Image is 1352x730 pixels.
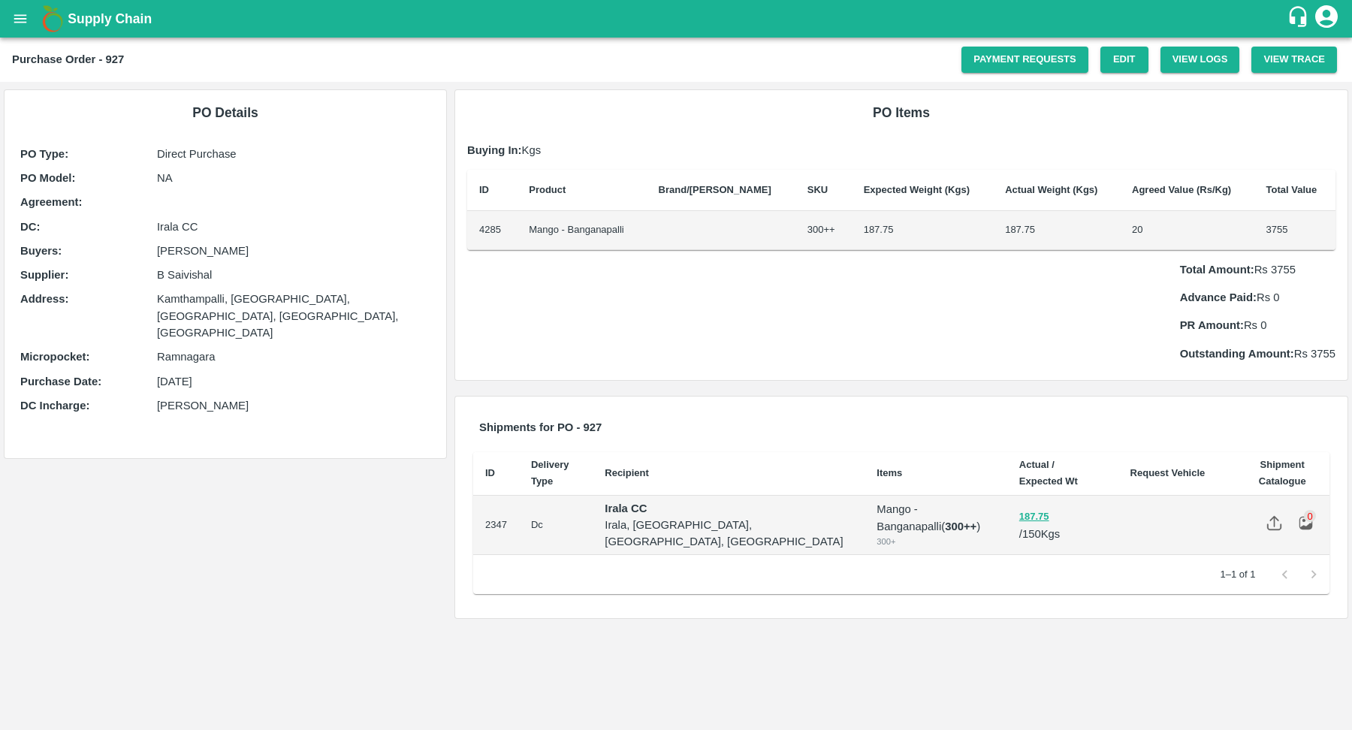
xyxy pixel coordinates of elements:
img: logo [38,4,68,34]
b: Total Value [1266,184,1317,195]
td: 4285 [467,211,517,250]
b: Agreed Value (Rs/Kg) [1132,184,1231,195]
b: Delivery Type [531,459,569,487]
b: Request Vehicle [1130,467,1206,478]
b: Micropocket : [20,351,89,363]
b: Recipient [605,467,649,478]
p: Kgs [467,142,1335,158]
b: Expected Weight (Kgs) [864,184,970,195]
div: account of current user [1313,3,1340,35]
b: DC Incharge : [20,400,89,412]
b: Advance Paid: [1180,291,1257,303]
b: Address : [20,293,68,305]
b: 300++ [945,520,976,532]
b: ID [479,184,489,195]
td: 20 [1120,211,1254,250]
b: SKU [807,184,828,195]
td: 187.75 [993,211,1120,250]
b: Shipment Catalogue [1259,459,1306,487]
p: Irala, [GEOGRAPHIC_DATA], [GEOGRAPHIC_DATA], [GEOGRAPHIC_DATA] [605,517,853,551]
p: Rs 3755 [1180,261,1335,278]
td: 300++ [795,211,852,250]
b: Brand/[PERSON_NAME] [659,184,771,195]
b: Purchase Order - 927 [12,53,124,65]
p: [PERSON_NAME] [157,397,430,414]
button: View Trace [1251,47,1337,73]
p: Mango - Banganapalli ( ) [877,501,994,535]
strong: Irala CC [605,502,647,514]
b: ID [485,467,495,478]
a: Edit [1100,47,1148,73]
b: Actual / Expected Wt [1019,459,1078,487]
b: Buying In: [467,144,522,156]
button: open drawer [3,2,38,36]
td: Dc [519,496,593,556]
b: Supply Chain [68,11,152,26]
button: View Logs [1160,47,1240,73]
b: Shipments for PO - 927 [479,421,602,433]
b: Total Amount: [1180,264,1254,276]
a: Payment Requests [961,47,1088,73]
p: 1–1 of 1 [1220,568,1255,582]
p: / 150 Kgs [1019,508,1088,542]
p: Rs 0 [1180,317,1335,333]
b: Purchase Date : [20,376,101,388]
td: 2347 [473,496,519,556]
b: DC : [20,221,40,233]
b: Buyers : [20,245,62,257]
p: Direct Purchase [157,146,430,162]
h6: PO Details [17,102,434,123]
h6: PO Items [467,102,1335,123]
b: Items [877,467,902,478]
b: Agreement: [20,196,82,208]
td: Mango - Banganapalli [517,211,646,250]
p: Rs 0 [1180,289,1335,306]
p: NA [157,170,430,186]
a: Supply Chain [68,8,1287,29]
b: PO Model : [20,172,75,184]
td: 3755 [1254,211,1335,250]
p: B Saivishal [157,267,430,283]
div: 300+ [877,535,994,548]
b: Actual Weight (Kgs) [1005,184,1097,195]
img: preview [1298,515,1314,531]
p: Rs 3755 [1180,345,1335,362]
p: Irala CC [157,219,430,235]
td: 187.75 [852,211,994,250]
p: Kamthampalli, [GEOGRAPHIC_DATA], [GEOGRAPHIC_DATA], [GEOGRAPHIC_DATA], [GEOGRAPHIC_DATA] [157,291,430,341]
p: Ramnagara [157,348,430,365]
button: 187.75 [1019,508,1049,526]
div: 0 [1304,510,1316,522]
b: Outstanding Amount: [1180,348,1294,360]
b: PO Type : [20,148,68,160]
p: [DATE] [157,373,430,390]
b: Supplier : [20,269,68,281]
img: share [1266,515,1282,531]
p: [PERSON_NAME] [157,243,430,259]
b: Product [529,184,566,195]
b: PR Amount: [1180,319,1244,331]
div: customer-support [1287,5,1313,32]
